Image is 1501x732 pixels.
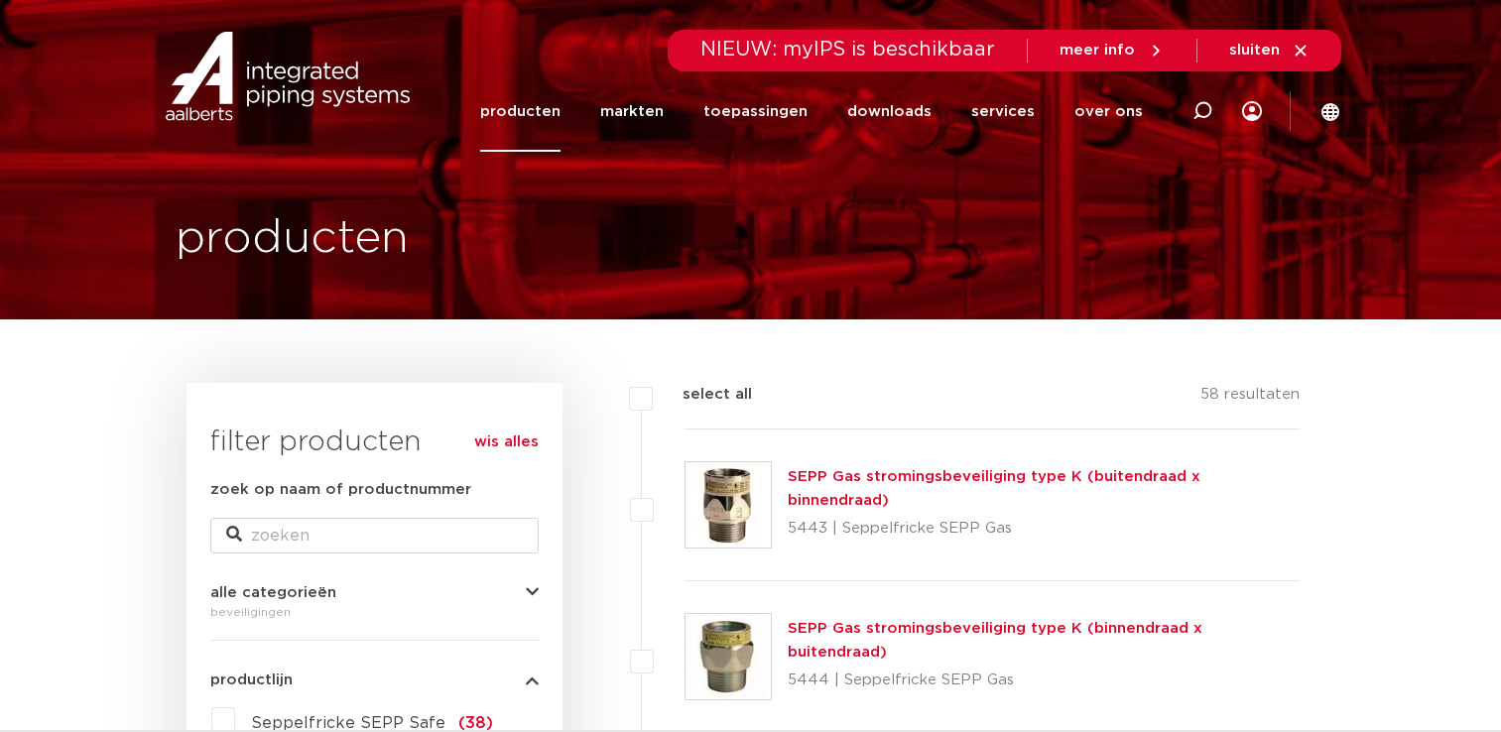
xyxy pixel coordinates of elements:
[1060,42,1165,60] a: meer info
[210,423,539,462] h3: filter producten
[788,513,1301,545] p: 5443 | Seppelfricke SEPP Gas
[1229,42,1310,60] a: sluiten
[480,71,1143,152] nav: Menu
[210,518,539,553] input: zoeken
[653,383,752,407] label: select all
[686,614,771,699] img: Thumbnail for SEPP Gas stromingsbeveiliging type K (binnendraad x buitendraad)
[1229,43,1280,58] span: sluiten
[480,71,561,152] a: producten
[847,71,932,152] a: downloads
[210,672,293,687] span: productlijn
[210,672,539,687] button: productlijn
[600,71,664,152] a: markten
[176,207,409,271] h1: producten
[700,40,995,60] span: NIEUW: myIPS is beschikbaar
[210,600,539,624] div: beveiligingen
[474,430,539,454] a: wis alles
[251,715,445,731] span: Seppelfricke SEPP Safe
[1200,383,1300,414] p: 58 resultaten
[458,715,493,731] span: (38)
[210,585,336,600] span: alle categorieën
[1242,71,1262,152] div: my IPS
[788,665,1301,696] p: 5444 | Seppelfricke SEPP Gas
[788,621,1202,660] a: SEPP Gas stromingsbeveiliging type K (binnendraad x buitendraad)
[210,585,539,600] button: alle categorieën
[210,478,471,502] label: zoek op naam of productnummer
[788,469,1200,508] a: SEPP Gas stromingsbeveiliging type K (buitendraad x binnendraad)
[703,71,808,152] a: toepassingen
[971,71,1035,152] a: services
[1060,43,1135,58] span: meer info
[686,462,771,548] img: Thumbnail for SEPP Gas stromingsbeveiliging type K (buitendraad x binnendraad)
[1074,71,1143,152] a: over ons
